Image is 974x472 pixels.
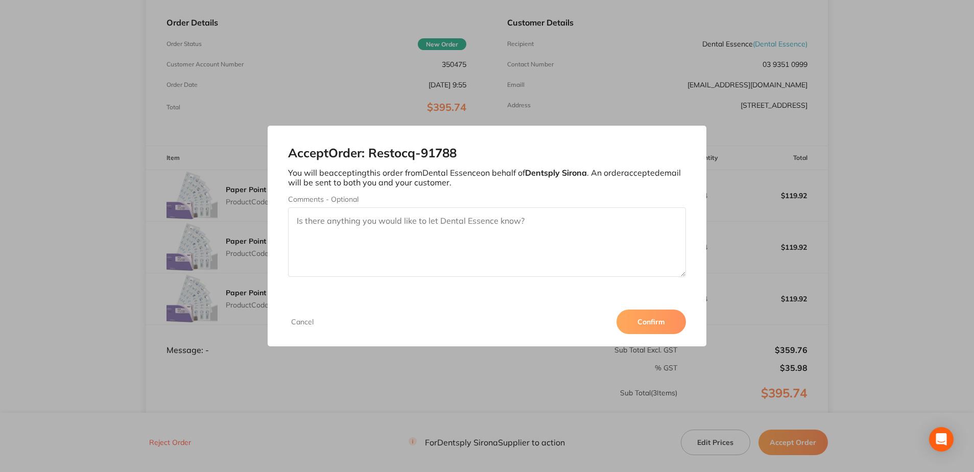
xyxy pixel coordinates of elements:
[929,427,954,452] div: Open Intercom Messenger
[288,317,317,326] button: Cancel
[616,310,686,334] button: Confirm
[525,168,587,178] b: Dentsply Sirona
[288,195,685,203] label: Comments - Optional
[288,168,685,187] p: You will be accepting this order from Dental Essence on behalf of . An order accepted email will ...
[288,146,685,160] h2: Accept Order: Restocq- 91788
